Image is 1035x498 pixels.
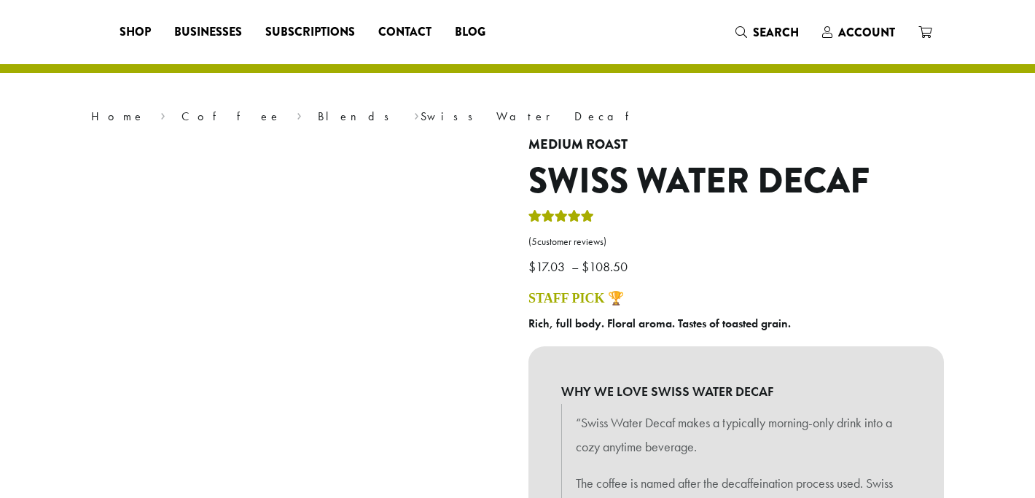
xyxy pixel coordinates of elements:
[724,20,811,44] a: Search
[160,103,165,125] span: ›
[528,258,536,275] span: $
[120,23,151,42] span: Shop
[528,235,944,249] a: (5customer reviews)
[181,109,281,124] a: Coffee
[838,24,895,41] span: Account
[528,160,944,203] h1: Swiss Water Decaf
[265,23,355,42] span: Subscriptions
[528,137,944,153] h4: Medium Roast
[528,258,569,275] bdi: 17.03
[91,108,944,125] nav: Breadcrumb
[91,109,145,124] a: Home
[582,258,589,275] span: $
[455,23,485,42] span: Blog
[753,24,799,41] span: Search
[414,103,419,125] span: ›
[528,291,624,306] a: Staff Pick 🏆
[531,236,537,248] span: 5
[318,109,399,124] a: Blends
[561,379,911,404] b: WHY WE LOVE SWISS WATER DECAF
[528,316,791,331] b: Rich, full body. Floral aroma. Tastes of toasted grain.
[378,23,431,42] span: Contact
[571,258,579,275] span: –
[528,208,594,230] div: Rated 5.00 out of 5
[576,411,897,460] p: “Swiss Water Decaf makes a typically morning-only drink into a cozy anytime beverage.
[108,20,163,44] a: Shop
[582,258,631,275] bdi: 108.50
[174,23,242,42] span: Businesses
[297,103,302,125] span: ›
